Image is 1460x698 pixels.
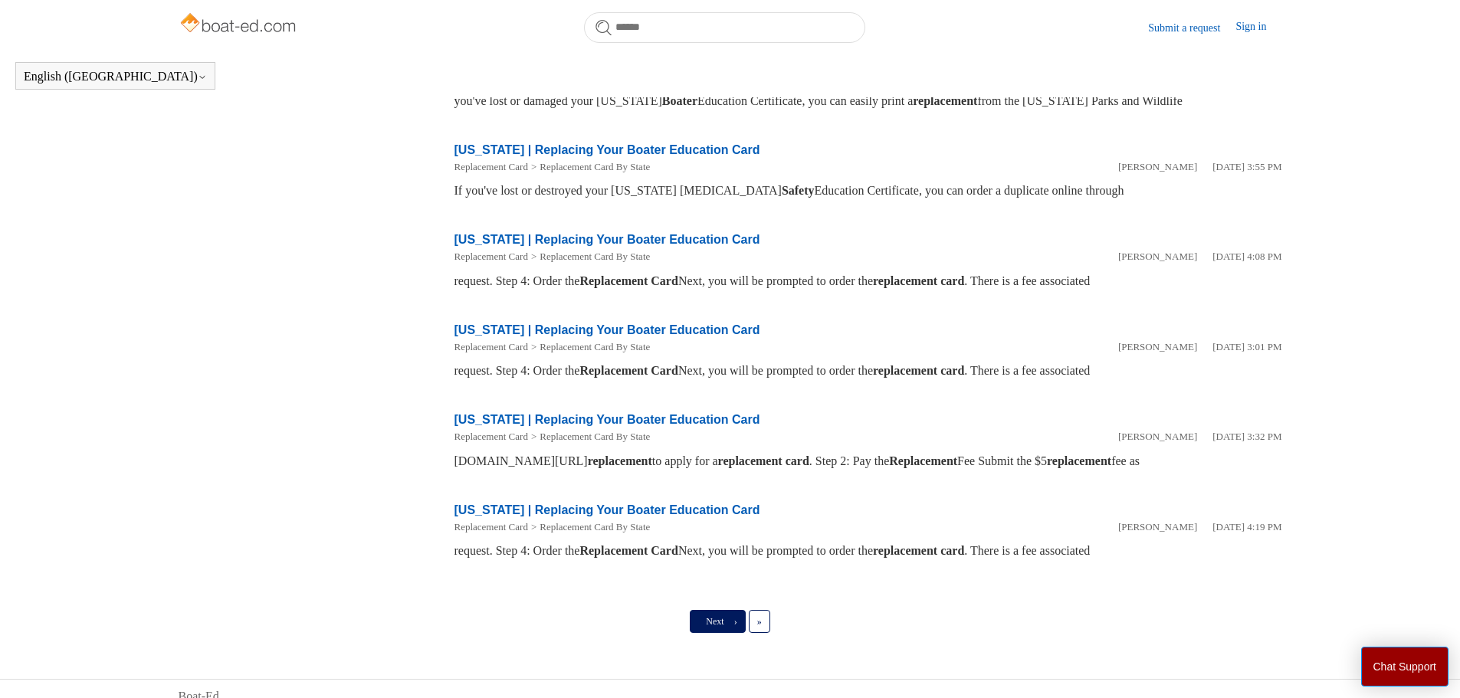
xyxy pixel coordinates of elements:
[454,413,760,426] a: [US_STATE] | Replacing Your Boater Education Card
[454,251,528,262] a: Replacement Card
[454,272,1282,290] div: request. Step 4: Order the Next, you will be prompted to order the . There is a fee associated
[1148,20,1235,36] a: Submit a request
[588,454,652,467] em: replacement
[734,616,737,627] span: ›
[1118,429,1197,444] li: [PERSON_NAME]
[651,274,678,287] em: Card
[454,452,1282,470] div: [DOMAIN_NAME][URL] to apply for a . Step 2: Pay the Fee Submit the $5 fee as
[528,249,650,264] li: Replacement Card By State
[690,610,745,633] a: Next
[579,544,648,557] em: Replacement
[528,519,650,535] li: Replacement Card By State
[454,429,528,444] li: Replacement Card
[782,184,815,197] em: Safety
[528,339,650,355] li: Replacement Card By State
[584,12,865,43] input: Search
[1118,249,1197,264] li: [PERSON_NAME]
[454,323,760,336] a: [US_STATE] | Replacing Your Boater Education Card
[913,94,977,107] em: replacement
[454,161,528,172] a: Replacement Card
[454,542,1282,560] div: request. Step 4: Order the Next, you will be prompted to order the . There is a fee associated
[454,233,760,246] a: [US_STATE] | Replacing Your Boater Education Card
[540,251,650,262] a: Replacement Card By State
[1212,161,1281,172] time: 05/21/2024, 15:55
[662,94,697,107] em: Boater
[873,274,937,287] em: replacement
[579,274,648,287] em: Replacement
[786,454,809,467] em: card
[179,9,300,40] img: Boat-Ed Help Center home page
[873,544,937,557] em: replacement
[706,616,723,627] span: Next
[454,339,528,355] li: Replacement Card
[528,159,650,175] li: Replacement Card By State
[454,503,760,516] a: [US_STATE] | Replacing Your Boater Education Card
[454,362,1282,380] div: request. Step 4: Order the Next, you will be prompted to order the . There is a fee associated
[454,431,528,442] a: Replacement Card
[528,429,650,444] li: Replacement Card By State
[1118,339,1197,355] li: [PERSON_NAME]
[718,454,782,467] em: replacement
[1361,647,1449,687] button: Chat Support
[540,431,650,442] a: Replacement Card By State
[454,182,1282,200] div: If you've lost or destroyed your [US_STATE] [MEDICAL_DATA] Education Certificate, you can order a...
[1212,521,1281,533] time: 05/21/2024, 16:19
[454,143,760,156] a: [US_STATE] | Replacing Your Boater Education Card
[1212,431,1281,442] time: 05/21/2024, 15:32
[651,544,678,557] em: Card
[940,274,964,287] em: card
[454,92,1282,110] div: you've lost or damaged your [US_STATE] Education Certificate, you can easily print a from the [US...
[1047,454,1111,467] em: replacement
[24,70,207,84] button: English ([GEOGRAPHIC_DATA])
[1212,251,1281,262] time: 05/21/2024, 16:08
[757,616,762,627] span: »
[1212,341,1281,352] time: 05/21/2024, 15:01
[454,249,528,264] li: Replacement Card
[454,519,528,535] li: Replacement Card
[940,544,964,557] em: card
[1235,18,1281,37] a: Sign in
[454,341,528,352] a: Replacement Card
[540,341,650,352] a: Replacement Card By State
[1118,519,1197,535] li: [PERSON_NAME]
[873,364,937,377] em: replacement
[940,364,964,377] em: card
[889,454,957,467] em: Replacement
[540,161,650,172] a: Replacement Card By State
[1118,159,1197,175] li: [PERSON_NAME]
[579,364,648,377] em: Replacement
[454,159,528,175] li: Replacement Card
[454,521,528,533] a: Replacement Card
[651,364,678,377] em: Card
[540,521,650,533] a: Replacement Card By State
